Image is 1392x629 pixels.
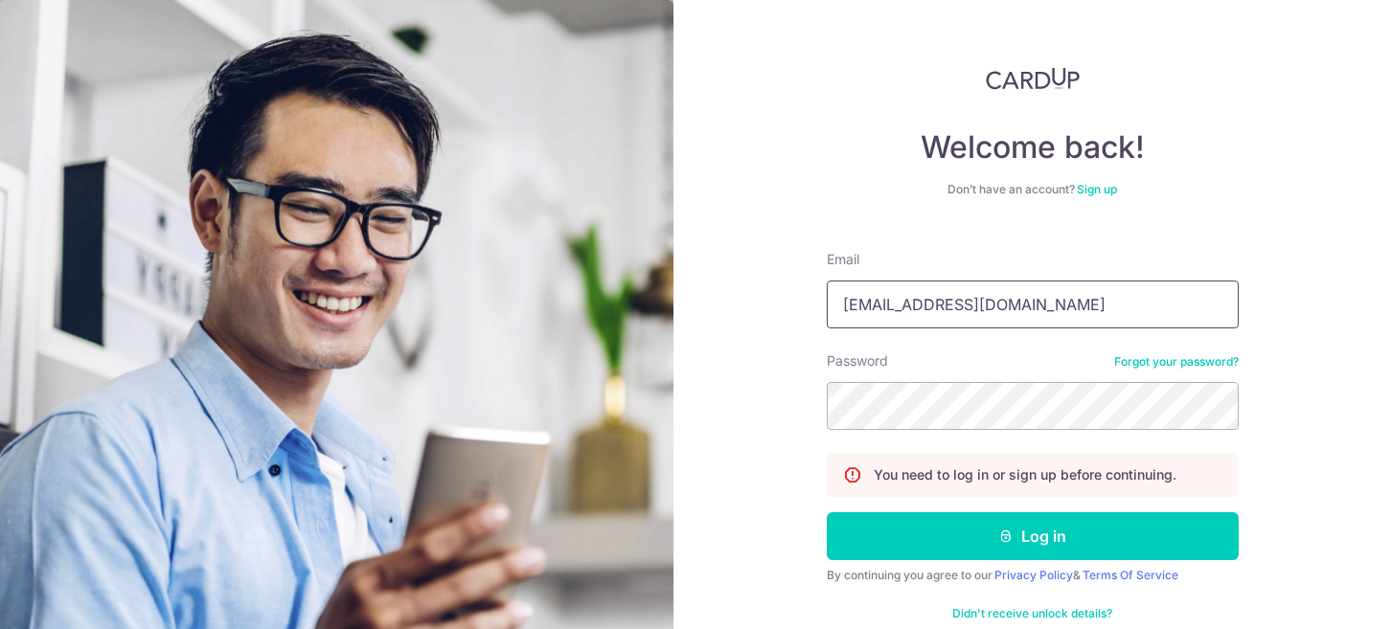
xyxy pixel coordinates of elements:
img: CardUp Logo [986,67,1080,90]
button: Log in [827,512,1239,560]
div: By continuing you agree to our & [827,568,1239,583]
label: Email [827,250,859,269]
a: Terms Of Service [1083,568,1178,582]
p: You need to log in or sign up before continuing. [874,465,1176,484]
h4: Welcome back! [827,128,1239,167]
a: Forgot your password? [1114,354,1239,370]
a: Privacy Policy [994,568,1073,582]
label: Password [827,351,888,371]
a: Didn't receive unlock details? [952,606,1112,621]
div: Don’t have an account? [827,182,1239,197]
input: Enter your Email [827,281,1239,328]
a: Sign up [1077,182,1117,196]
